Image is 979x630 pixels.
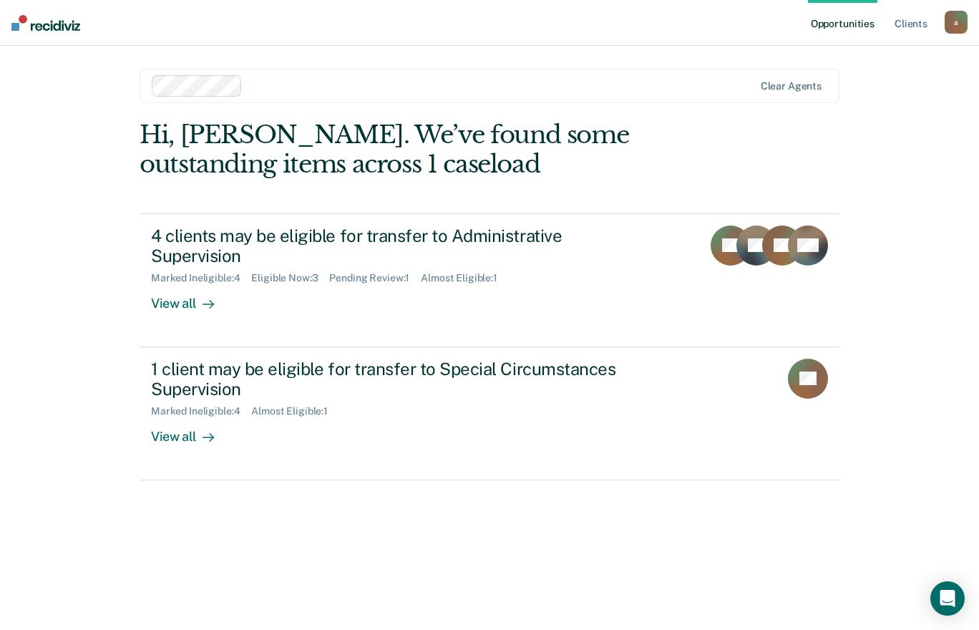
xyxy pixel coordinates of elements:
[945,11,968,34] button: a
[151,417,231,445] div: View all
[329,272,421,284] div: Pending Review : 1
[11,15,80,31] img: Recidiviz
[251,405,339,417] div: Almost Eligible : 1
[151,226,653,267] div: 4 clients may be eligible for transfer to Administrative Supervision
[140,213,839,347] a: 4 clients may be eligible for transfer to Administrative SupervisionMarked Ineligible:4Eligible N...
[140,120,699,179] div: Hi, [PERSON_NAME]. We’ve found some outstanding items across 1 caseload
[151,405,251,417] div: Marked Ineligible : 4
[151,272,251,284] div: Marked Ineligible : 4
[761,80,822,92] div: Clear agents
[151,284,231,312] div: View all
[251,272,329,284] div: Eligible Now : 3
[151,359,653,400] div: 1 client may be eligible for transfer to Special Circumstances Supervision
[140,347,839,480] a: 1 client may be eligible for transfer to Special Circumstances SupervisionMarked Ineligible:4Almo...
[421,272,509,284] div: Almost Eligible : 1
[930,581,965,616] div: Open Intercom Messenger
